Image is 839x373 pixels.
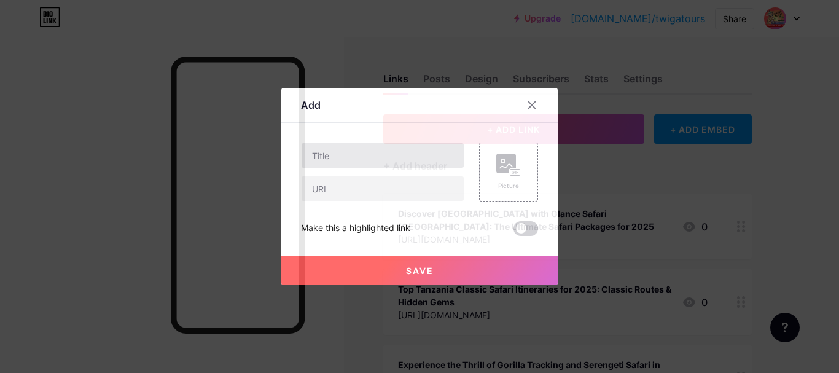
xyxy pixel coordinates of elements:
[496,181,521,190] div: Picture
[302,143,464,168] input: Title
[301,221,410,236] div: Make this a highlighted link
[281,256,558,285] button: Save
[406,265,434,276] span: Save
[301,98,321,112] div: Add
[302,176,464,201] input: URL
